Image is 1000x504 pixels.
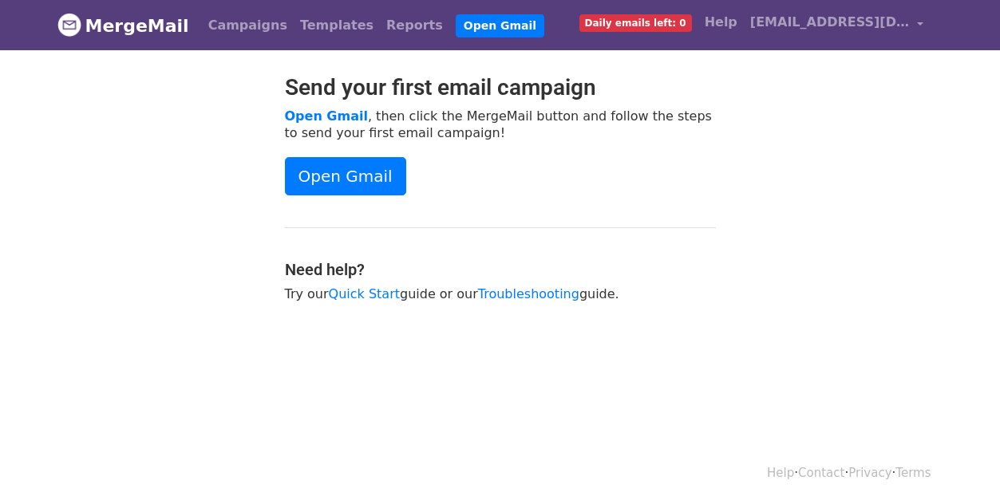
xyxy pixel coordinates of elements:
a: Terms [895,466,931,480]
a: Quick Start [329,286,400,301]
h2: Send your first email campaign [285,74,716,101]
span: [EMAIL_ADDRESS][DOMAIN_NAME] [750,13,910,32]
a: Help [767,466,794,480]
a: Templates [294,10,380,41]
span: Daily emails left: 0 [579,14,692,32]
a: MergeMail [57,9,189,42]
a: Privacy [848,466,891,480]
a: Open Gmail [285,157,406,195]
a: Reports [380,10,449,41]
a: Daily emails left: 0 [573,6,698,38]
p: , then click the MergeMail button and follow the steps to send your first email campaign! [285,108,716,141]
a: Open Gmail [456,14,544,37]
img: MergeMail logo [57,13,81,37]
a: Help [698,6,744,38]
p: Try our guide or our guide. [285,285,716,302]
a: Open Gmail [285,108,368,124]
a: Contact [798,466,844,480]
a: [EMAIL_ADDRESS][DOMAIN_NAME] [744,6,931,44]
h4: Need help? [285,260,716,279]
a: Troubleshooting [478,286,579,301]
a: Campaigns [202,10,294,41]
